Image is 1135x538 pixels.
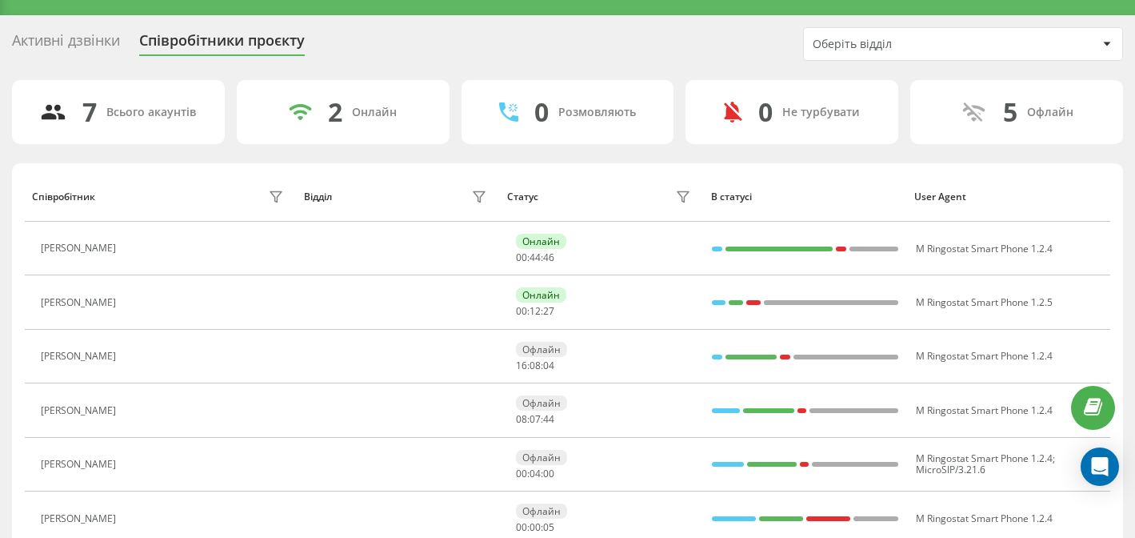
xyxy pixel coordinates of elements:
span: 12 [530,304,541,318]
span: 07 [530,412,541,426]
div: Онлайн [516,234,566,249]
span: 27 [543,304,554,318]
div: В статусі [711,191,900,203]
span: 04 [530,467,541,480]
span: 00 [516,520,527,534]
div: : : [516,468,554,480]
div: : : [516,360,554,371]
span: 16 [516,359,527,372]
div: [PERSON_NAME] [41,243,120,254]
div: : : [516,306,554,317]
div: Не турбувати [782,106,860,119]
span: M Ringostat Smart Phone 1.2.4 [916,403,1053,417]
div: 0 [758,97,773,127]
div: Оберіть відділ [813,38,1004,51]
span: M Ringostat Smart Phone 1.2.4 [916,452,1053,465]
div: Розмовляють [558,106,636,119]
div: 0 [534,97,549,127]
div: Офлайн [516,342,567,357]
div: Офлайн [516,395,567,411]
span: M Ringostat Smart Phone 1.2.5 [916,295,1053,309]
span: 00 [516,304,527,318]
div: Співробітники проєкту [139,32,305,57]
div: Всього акаунтів [106,106,196,119]
div: Онлайн [352,106,397,119]
span: 04 [543,359,554,372]
span: 44 [543,412,554,426]
div: [PERSON_NAME] [41,351,120,362]
span: M Ringostat Smart Phone 1.2.4 [916,512,1053,525]
span: M Ringostat Smart Phone 1.2.4 [916,349,1053,363]
span: 00 [530,520,541,534]
div: [PERSON_NAME] [41,459,120,470]
div: Активні дзвінки [12,32,120,57]
div: [PERSON_NAME] [41,297,120,308]
div: 7 [82,97,97,127]
span: 00 [516,251,527,264]
span: MicroSIP/3.21.6 [916,463,985,476]
span: 05 [543,520,554,534]
div: Open Intercom Messenger [1081,448,1119,486]
span: 46 [543,251,554,264]
div: Офлайн [1027,106,1073,119]
div: 5 [1003,97,1017,127]
div: Офлайн [516,504,567,519]
span: 00 [543,467,554,480]
div: 2 [328,97,342,127]
div: : : [516,522,554,533]
span: 44 [530,251,541,264]
div: Відділ [304,191,332,203]
div: : : [516,252,554,263]
div: Статус [507,191,538,203]
span: 08 [530,359,541,372]
div: Співробітник [32,191,95,203]
span: 08 [516,412,527,426]
div: Офлайн [516,450,567,465]
div: User Agent [914,191,1103,203]
div: [PERSON_NAME] [41,513,120,524]
div: Онлайн [516,287,566,303]
span: 00 [516,467,527,480]
div: : : [516,414,554,425]
div: [PERSON_NAME] [41,405,120,416]
span: M Ringostat Smart Phone 1.2.4 [916,242,1053,255]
